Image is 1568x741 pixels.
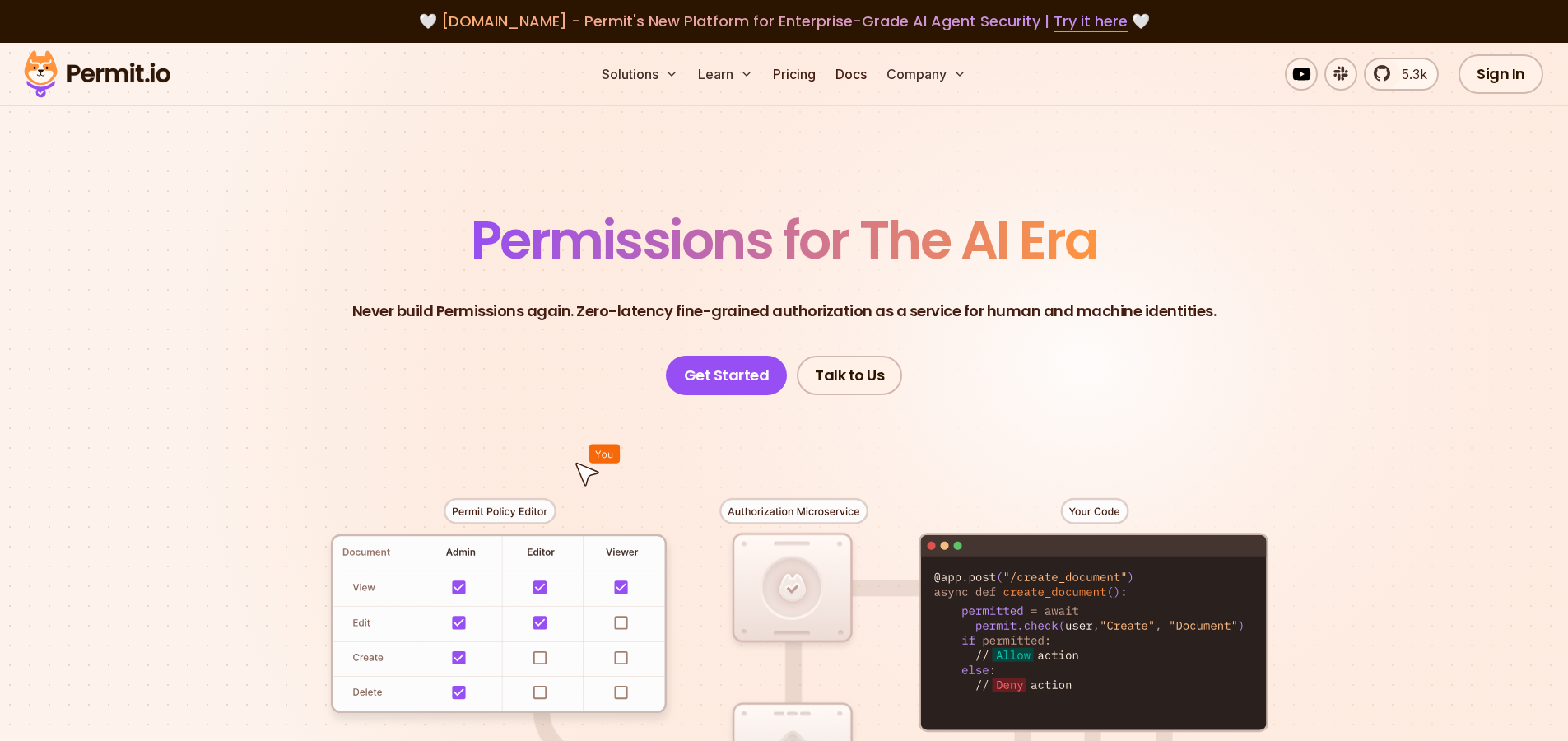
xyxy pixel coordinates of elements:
button: Company [880,58,973,91]
span: 5.3k [1392,64,1427,84]
a: Try it here [1054,11,1128,32]
p: Never build Permissions again. Zero-latency fine-grained authorization as a service for human and... [352,300,1217,323]
a: Docs [829,58,873,91]
a: Pricing [766,58,822,91]
div: 🤍 🤍 [40,10,1528,33]
a: Sign In [1459,54,1543,94]
span: Permissions for The AI Era [471,203,1098,277]
a: 5.3k [1364,58,1439,91]
span: [DOMAIN_NAME] - Permit's New Platform for Enterprise-Grade AI Agent Security | [441,11,1128,31]
a: Talk to Us [797,356,902,395]
button: Learn [691,58,760,91]
a: Get Started [666,356,788,395]
button: Solutions [595,58,685,91]
img: Permit logo [16,46,178,102]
